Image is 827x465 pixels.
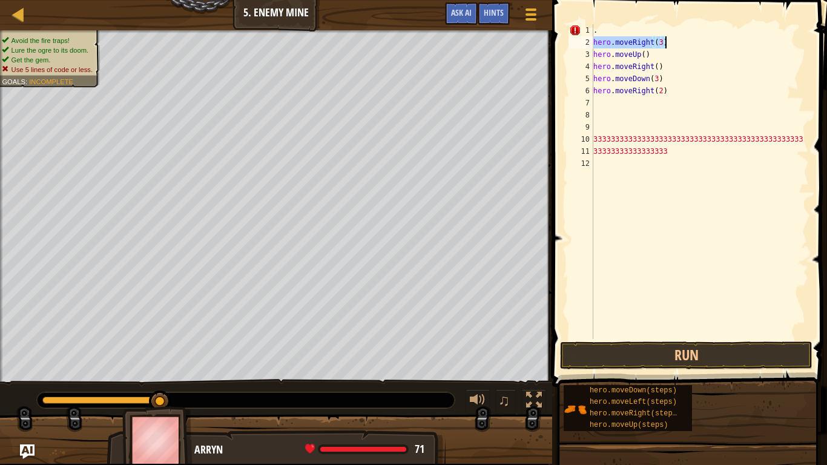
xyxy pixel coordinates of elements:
span: 71 [415,441,424,457]
button: Show game menu [516,2,546,31]
span: Get the gem. [12,56,51,64]
div: 9 [569,121,593,133]
li: Lure the ogre to its doom. [2,45,93,55]
span: Hints [484,7,504,18]
span: Incomplete [29,77,73,85]
span: Goals [2,77,25,85]
div: 4 [569,61,593,73]
li: Use 5 lines of code or less. [2,65,93,74]
li: Get the gem. [2,55,93,65]
span: hero.moveLeft(steps) [590,398,677,406]
div: 11 [569,145,593,157]
span: hero.moveUp(steps) [590,421,668,429]
span: Lure the ogre to its doom. [12,46,89,54]
div: 6 [569,85,593,97]
button: Ask AI [445,2,478,25]
span: ♫ [498,391,510,409]
li: Avoid the fire traps! [2,36,93,45]
button: ♫ [496,389,516,414]
span: hero.moveDown(steps) [590,386,677,395]
button: Run [560,341,812,369]
span: : [25,77,29,85]
div: Arryn [194,442,433,458]
button: Ask AI [20,444,35,459]
div: 10 [569,133,593,145]
span: Use 5 lines of code or less. [12,65,93,73]
div: 12 [569,157,593,170]
span: hero.moveRight(steps) [590,409,681,418]
div: 5 [569,73,593,85]
div: 2 [569,36,593,48]
button: Adjust volume [466,389,490,414]
div: 1 [569,24,593,36]
div: 3 [569,48,593,61]
button: Toggle fullscreen [522,389,546,414]
div: 7 [569,97,593,109]
span: Avoid the fire traps! [12,36,70,44]
div: 8 [569,109,593,121]
img: portrait.png [564,398,587,421]
span: Ask AI [451,7,472,18]
div: health: 71 / 71 [305,444,424,455]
